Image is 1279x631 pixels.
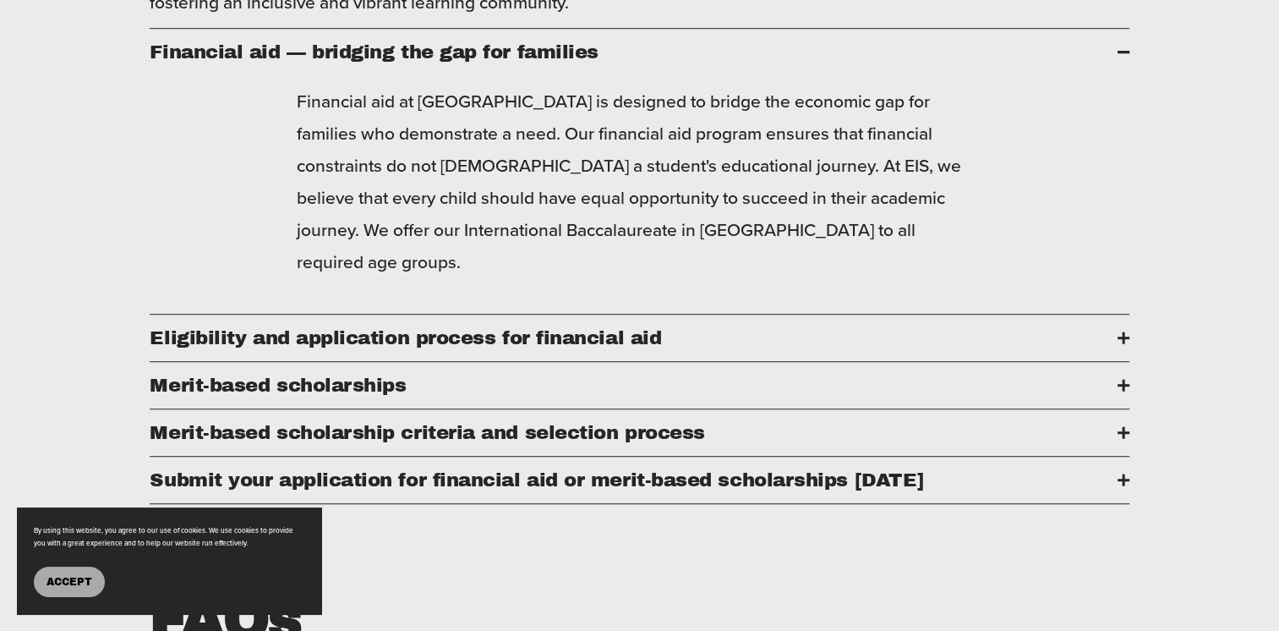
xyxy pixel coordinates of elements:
[150,409,1129,456] button: ​​Merit-based scholarship criteria and selection process
[17,508,321,614] section: Cookie banner
[46,576,92,588] span: Accept
[150,41,1117,63] span: Financial aid — bridging the gap for families
[34,567,105,597] button: Accept
[150,75,1129,314] div: Financial aid — bridging the gap for families
[150,469,1117,491] span: Submit your application for financial aid or merit-based scholarships [DATE]
[34,524,304,550] p: By using this website, you agree to our use of cookies. We use cookies to provide you with a grea...
[150,362,1129,409] button: Merit-based scholarships
[150,375,1117,396] span: Merit-based scholarships
[150,327,1117,348] span: Eligibility and application process for financial aid
[150,457,1129,503] button: Submit your application for financial aid or merit-based scholarships [DATE]
[297,85,982,278] p: Financial aid at [GEOGRAPHIC_DATA] is designed to bridge the economic gap for families who demons...
[150,315,1129,361] button: Eligibility and application process for financial aid
[150,29,1129,75] button: Financial aid — bridging the gap for families
[150,422,1117,443] span: ​​Merit-based scholarship criteria and selection process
